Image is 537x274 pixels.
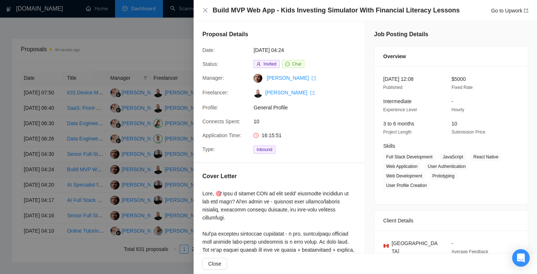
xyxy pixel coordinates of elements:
[202,7,208,14] button: Close
[383,143,395,149] span: Skills
[471,153,502,161] span: React Native
[254,46,363,54] span: [DATE] 04:24
[312,76,316,80] span: export
[213,6,460,15] h4: Build MVP Web App - Kids Investing Simulator With Financial Literacy Lessons
[452,130,485,135] span: Submission Price
[254,117,363,125] span: 10
[202,47,214,53] span: Date:
[256,62,261,66] span: user-add
[202,61,218,67] span: Status:
[383,85,403,90] span: Published
[452,107,464,112] span: Hourly
[202,119,240,124] span: Connects Spent:
[202,90,228,95] span: Freelancer:
[254,133,259,138] span: clock-circle
[202,105,218,110] span: Profile:
[383,121,414,127] span: 3 to 6 months
[452,249,488,254] span: Average Feedback
[202,30,248,39] h5: Proposal Details
[383,52,406,60] span: Overview
[208,260,221,268] span: Close
[425,162,469,170] span: User Authentication
[452,121,457,127] span: 10
[265,90,315,95] a: [PERSON_NAME] export
[202,146,215,152] span: Type:
[262,132,282,138] span: 16:15:51
[254,146,275,154] span: Inbound
[452,76,466,82] span: $5000
[383,107,417,112] span: Experience Level
[285,62,290,66] span: message
[383,211,519,230] div: Client Details
[383,172,425,180] span: Web Development
[202,75,224,81] span: Manager:
[383,76,414,82] span: [DATE] 12:08
[491,8,528,14] a: Go to Upworkexport
[267,75,316,81] a: [PERSON_NAME] export
[384,243,389,248] img: 🇨🇦
[383,130,411,135] span: Project Length
[263,61,276,67] span: Invited
[202,7,208,13] span: close
[440,153,466,161] span: JavaScript
[202,132,241,138] span: Application Time:
[392,239,440,255] span: [GEOGRAPHIC_DATA]
[202,258,227,270] button: Close
[452,98,453,104] span: -
[452,85,473,90] span: Fixed Rate
[292,61,301,67] span: Chat
[383,98,412,104] span: Intermediate
[202,172,237,181] h5: Cover Letter
[383,153,435,161] span: Full Stack Development
[383,162,420,170] span: Web Application
[254,104,363,112] span: General Profile
[383,181,430,189] span: User Profile Creation
[430,172,458,180] span: Prototyping
[374,30,428,39] h5: Job Posting Details
[452,240,453,246] span: -
[254,89,262,98] img: c1z2qICKiUPWECypNhL4wVul55nFuES8NkizUT4Do5tHwpN-3sIIfQM-582hv--Kya
[524,8,528,13] span: export
[512,249,530,267] div: Open Intercom Messenger
[310,91,315,95] span: export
